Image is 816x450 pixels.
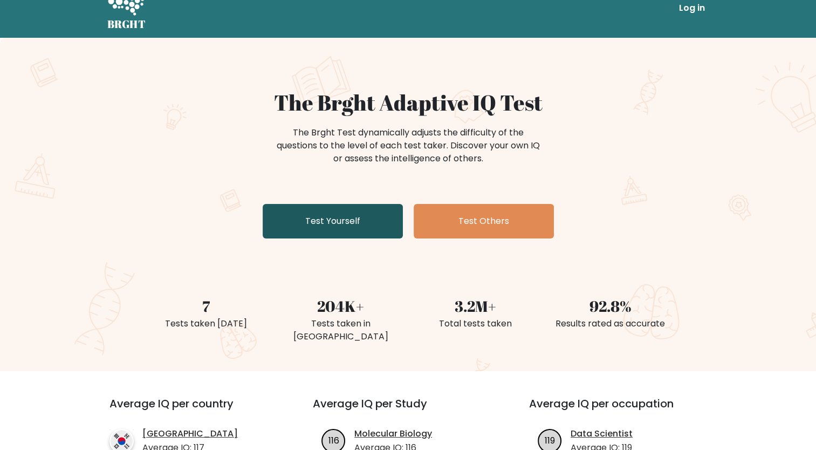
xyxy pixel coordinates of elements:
[263,204,403,238] a: Test Yourself
[550,317,671,330] div: Results rated as accurate
[414,204,554,238] a: Test Others
[273,126,543,165] div: The Brght Test dynamically adjusts the difficulty of the questions to the level of each test take...
[571,427,633,440] a: Data Scientist
[415,295,537,317] div: 3.2M+
[107,18,146,31] h5: BRGHT
[550,295,671,317] div: 92.8%
[142,427,238,440] a: [GEOGRAPHIC_DATA]
[280,317,402,343] div: Tests taken in [GEOGRAPHIC_DATA]
[280,295,402,317] div: 204K+
[313,397,503,423] h3: Average IQ per Study
[545,434,555,446] text: 119
[145,90,671,115] h1: The Brght Adaptive IQ Test
[529,397,719,423] h3: Average IQ per occupation
[145,295,267,317] div: 7
[109,397,274,423] h3: Average IQ per country
[354,427,432,440] a: Molecular Biology
[415,317,537,330] div: Total tests taken
[145,317,267,330] div: Tests taken [DATE]
[328,434,339,446] text: 116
